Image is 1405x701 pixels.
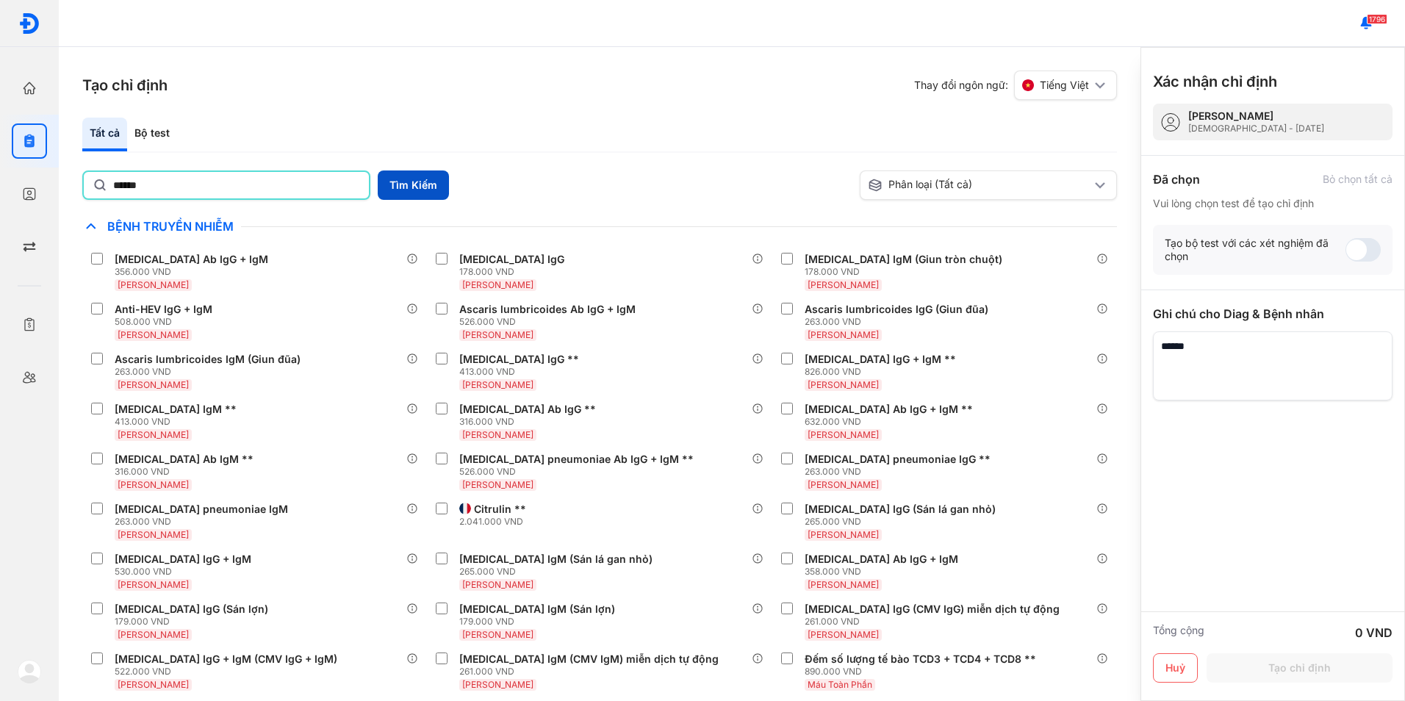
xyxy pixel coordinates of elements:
div: 179.000 VND [459,616,621,628]
div: 316.000 VND [115,466,259,478]
div: 263.000 VND [115,516,294,528]
span: [PERSON_NAME] [808,529,879,540]
span: [PERSON_NAME] [462,479,533,490]
div: [MEDICAL_DATA] IgG [459,253,564,266]
div: [MEDICAL_DATA] IgG + IgM (CMV IgG + IgM) [115,653,337,666]
div: [DEMOGRAPHIC_DATA] - [DATE] [1188,123,1324,134]
h3: Xác nhận chỉ định [1153,71,1277,92]
span: [PERSON_NAME] [118,279,189,290]
div: Đã chọn [1153,170,1200,188]
div: 178.000 VND [805,266,1008,278]
div: [MEDICAL_DATA] Ab IgG + IgM [115,253,268,266]
div: [MEDICAL_DATA] Ab IgG ** [459,403,596,416]
div: 0 VND [1355,624,1393,641]
div: [MEDICAL_DATA] IgG (Sán lá gan nhỏ) [805,503,996,516]
span: [PERSON_NAME] [118,679,189,690]
div: 263.000 VND [115,366,306,378]
span: [PERSON_NAME] [808,629,879,640]
button: Tạo chỉ định [1207,653,1393,683]
span: Bệnh Truyền Nhiễm [100,219,241,234]
div: 263.000 VND [805,466,996,478]
h3: Tạo chỉ định [82,75,168,96]
button: Tìm Kiếm [378,170,449,200]
div: 179.000 VND [115,616,274,628]
div: Ascaris lumbricoides Ab IgG + IgM [459,303,636,316]
div: [MEDICAL_DATA] IgG (CMV IgG) miễn dịch tự động [805,603,1060,616]
span: [PERSON_NAME] [462,679,533,690]
button: Huỷ [1153,653,1198,683]
div: Bộ test [127,118,177,151]
div: Tất cả [82,118,127,151]
div: Ascaris lumbricoides IgM (Giun đũa) [115,353,301,366]
div: Ghi chú cho Diag & Bệnh nhân [1153,305,1393,323]
div: 2.041.000 VND [459,516,532,528]
div: 358.000 VND [805,566,964,578]
span: Máu Toàn Phần [808,679,872,690]
span: [PERSON_NAME] [118,629,189,640]
span: [PERSON_NAME] [118,429,189,440]
span: [PERSON_NAME] [118,479,189,490]
span: [PERSON_NAME] [808,379,879,390]
div: [MEDICAL_DATA] IgG + IgM [115,553,251,566]
div: [MEDICAL_DATA] IgG ** [459,353,579,366]
span: [PERSON_NAME] [808,329,879,340]
span: [PERSON_NAME] [118,579,189,590]
div: 356.000 VND [115,266,274,278]
div: Tổng cộng [1153,624,1204,641]
div: Vui lòng chọn test để tạo chỉ định [1153,197,1393,210]
div: [MEDICAL_DATA] IgM (Giun tròn chuột) [805,253,1002,266]
div: [MEDICAL_DATA] Ab IgM ** [115,453,254,466]
div: [MEDICAL_DATA] IgM (Sán lá gan nhỏ) [459,553,653,566]
span: [PERSON_NAME] [808,429,879,440]
div: [PERSON_NAME] [1188,109,1324,123]
span: [PERSON_NAME] [118,379,189,390]
span: [PERSON_NAME] [808,279,879,290]
div: [MEDICAL_DATA] Ab IgG + IgM [805,553,958,566]
div: Phân loại (Tất cả) [868,178,1091,193]
span: Tiếng Việt [1040,79,1089,92]
span: [PERSON_NAME] [462,429,533,440]
div: 530.000 VND [115,566,257,578]
div: Anti-HEV IgG + IgM [115,303,212,316]
div: Đếm số lượng tế bào TCD3 + TCD4 + TCD8 ** [805,653,1036,666]
div: 261.000 VND [805,616,1066,628]
div: 413.000 VND [115,416,242,428]
div: Citrulin ** [474,503,526,516]
img: logo [18,12,40,35]
div: 263.000 VND [805,316,994,328]
div: 265.000 VND [459,566,658,578]
div: [MEDICAL_DATA] IgG + IgM ** [805,353,956,366]
div: 316.000 VND [459,416,602,428]
div: [MEDICAL_DATA] pneumoniae Ab IgG + IgM ** [459,453,694,466]
div: Thay đổi ngôn ngữ: [914,71,1117,100]
div: Tạo bộ test với các xét nghiệm đã chọn [1165,237,1345,263]
div: 261.000 VND [459,666,725,677]
span: [PERSON_NAME] [462,379,533,390]
span: [PERSON_NAME] [118,529,189,540]
div: 826.000 VND [805,366,962,378]
div: 890.000 VND [805,666,1042,677]
span: [PERSON_NAME] [118,329,189,340]
div: 632.000 VND [805,416,979,428]
span: [PERSON_NAME] [462,329,533,340]
div: [MEDICAL_DATA] Ab IgG + IgM ** [805,403,973,416]
span: [PERSON_NAME] [808,479,879,490]
div: [MEDICAL_DATA] IgG (Sán lợn) [115,603,268,616]
div: 526.000 VND [459,316,642,328]
div: 265.000 VND [805,516,1002,528]
div: Bỏ chọn tất cả [1323,173,1393,186]
div: [MEDICAL_DATA] pneumoniae IgG ** [805,453,991,466]
div: 413.000 VND [459,366,585,378]
span: [PERSON_NAME] [462,629,533,640]
span: [PERSON_NAME] [462,279,533,290]
div: 508.000 VND [115,316,218,328]
div: Ascaris lumbricoides IgG (Giun đũa) [805,303,988,316]
div: [MEDICAL_DATA] IgM ** [115,403,237,416]
div: [MEDICAL_DATA] pneumoniae IgM [115,503,288,516]
span: [PERSON_NAME] [462,579,533,590]
span: 1796 [1367,14,1387,24]
div: [MEDICAL_DATA] IgM (CMV IgM) miễn dịch tự động [459,653,719,666]
div: [MEDICAL_DATA] IgM (Sán lợn) [459,603,615,616]
img: logo [18,660,41,683]
div: 526.000 VND [459,466,700,478]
